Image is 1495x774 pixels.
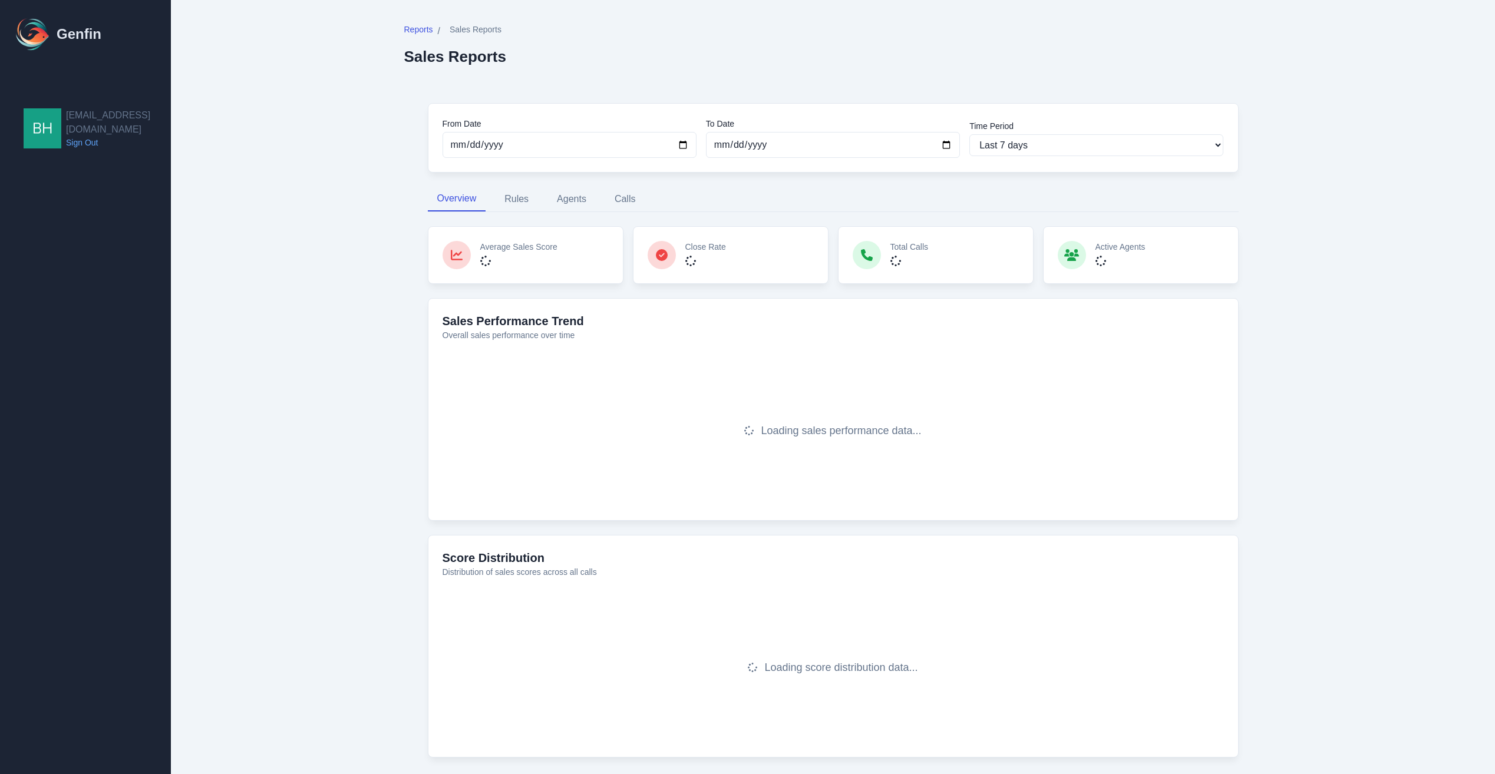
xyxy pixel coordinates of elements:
[438,24,440,38] span: /
[14,15,52,53] img: Logo
[450,24,501,35] span: Sales Reports
[443,313,1224,329] h3: Sales Performance Trend
[404,24,433,35] span: Reports
[66,108,171,137] h2: [EMAIL_ADDRESS][DOMAIN_NAME]
[443,566,1224,578] p: Distribution of sales scores across all calls
[761,422,921,439] span: Loading sales performance data...
[685,241,726,253] p: Close Rate
[443,118,697,130] label: From Date
[605,187,645,211] button: Calls
[404,24,433,38] a: Reports
[443,329,1224,341] p: Overall sales performance over time
[495,187,538,211] button: Rules
[1095,241,1146,253] p: Active Agents
[443,550,1224,566] h3: Score Distribution
[57,25,101,44] h1: Genfin
[24,108,61,148] img: bhackett@aadirect.com
[404,48,506,65] h2: Sales Reports
[480,241,557,253] p: Average Sales Score
[890,241,929,253] p: Total Calls
[706,118,960,130] label: To Date
[428,187,486,211] button: Overview
[764,659,918,676] span: Loading score distribution data...
[547,187,596,211] button: Agents
[66,137,171,148] a: Sign Out
[969,120,1223,132] label: Time Period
